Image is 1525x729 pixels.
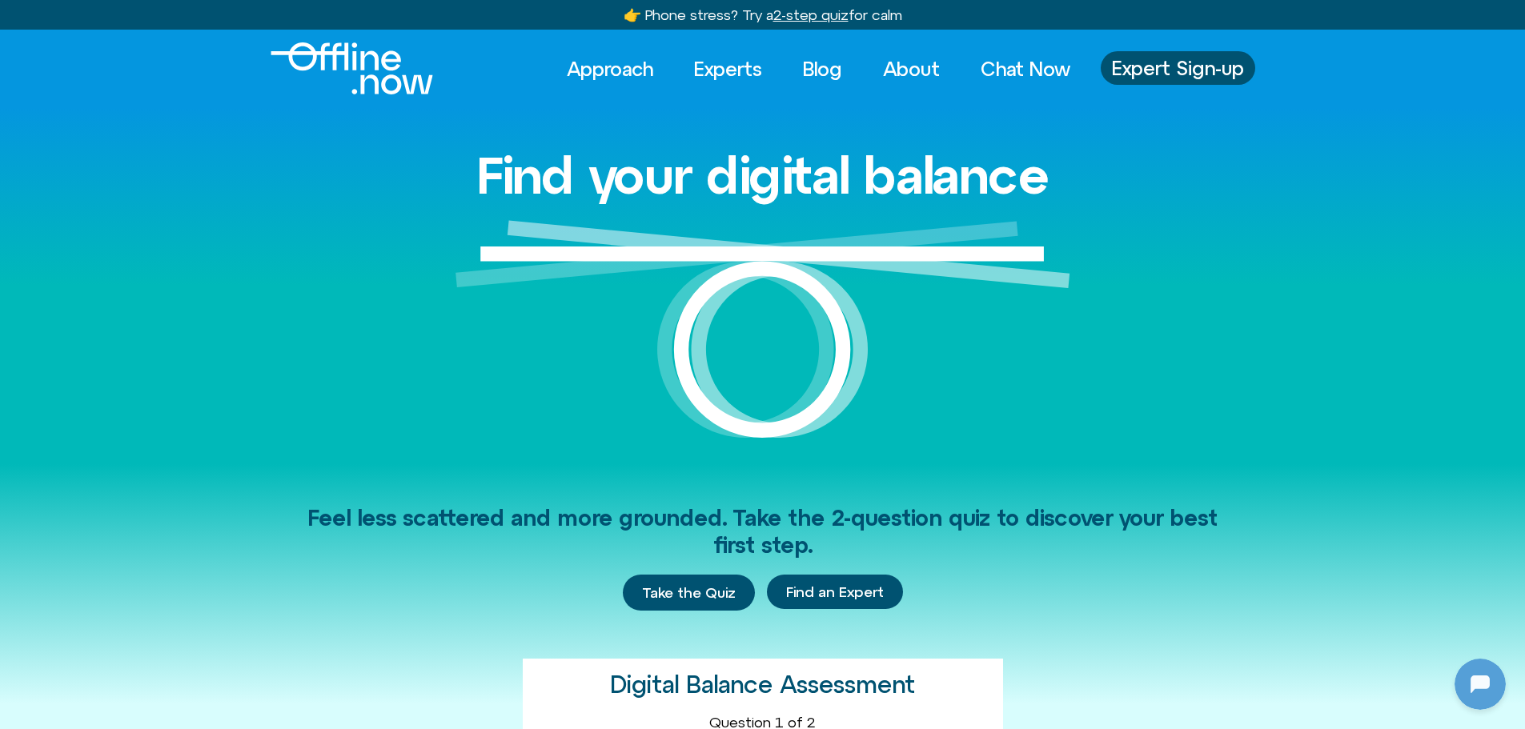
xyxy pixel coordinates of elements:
[623,575,755,611] a: Take the Quiz
[642,584,736,602] span: Take the Quiz
[767,575,903,610] a: Find an Expert
[966,51,1085,86] a: Chat Now
[1101,51,1255,85] a: Expert Sign-up
[1112,58,1244,78] span: Expert Sign-up
[767,575,903,611] div: Find an Expert
[271,42,433,94] img: Offline.Now logo in white. Text of the words offline.now with a line going through the "O"
[552,51,668,86] a: Approach
[307,505,1218,558] span: Feel less scattered and more grounded. Take the 2-question quiz to discover your best first step.
[552,51,1085,86] nav: Menu
[789,51,857,86] a: Blog
[455,220,1070,464] img: Graphic of a white circle with a white line balancing on top to represent balance.
[1455,659,1506,710] iframe: Botpress
[680,51,777,86] a: Experts
[476,147,1049,203] h1: Find your digital balance
[786,584,884,600] span: Find an Expert
[271,42,406,94] div: Logo
[610,671,915,698] h2: Digital Balance Assessment
[869,51,954,86] a: About
[624,6,902,23] a: 👉 Phone stress? Try a2-step quizfor calm
[773,6,849,23] u: 2-step quiz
